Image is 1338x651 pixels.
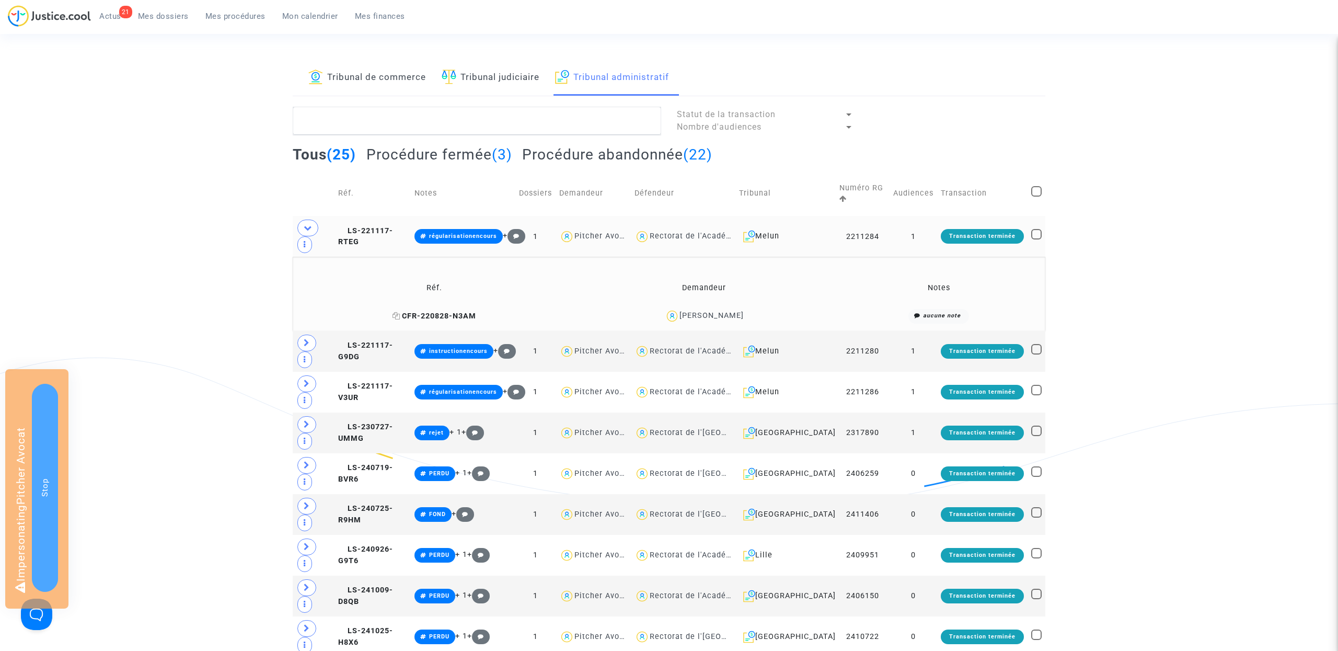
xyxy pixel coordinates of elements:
[743,467,755,480] img: icon-archive.svg
[429,389,497,395] span: régularisationencours
[515,453,556,494] td: 1
[890,413,937,453] td: 1
[559,344,574,359] img: icon-user.svg
[635,589,650,604] img: icon-user.svg
[429,233,497,239] span: régularisationencours
[338,341,393,361] span: LS-221117-G9DG
[635,548,650,563] img: icon-user.svg
[40,478,50,497] span: Stop
[8,5,91,27] img: jc-logo.svg
[99,12,121,21] span: Actus
[138,12,189,21] span: Mes dossiers
[559,630,574,645] img: icon-user.svg
[455,469,467,477] span: + 1
[650,232,781,241] div: Rectorat de l'Académie de Créteil
[32,384,58,592] button: Stop
[366,145,512,164] h2: Procédure fermée
[334,171,411,216] td: Réf.
[735,171,836,216] td: Tribunal
[442,70,456,84] img: icon-faciliter-sm.svg
[492,146,512,163] span: (3)
[449,428,462,437] span: + 1
[555,70,569,84] img: icon-archive.svg
[836,576,889,616] td: 2406150
[635,630,650,645] img: icon-user.svg
[119,6,132,18] div: 21
[338,504,393,524] span: LS-240725-R9HM
[503,231,525,240] span: +
[574,469,632,478] div: Pitcher Avocat
[739,549,832,562] div: Lille
[91,8,130,24] a: 21Actus
[650,347,781,356] div: Rectorat de l'Académie de Créteil
[455,550,467,559] span: + 1
[455,632,467,641] span: + 1
[743,549,755,562] img: icon-archive.svg
[338,463,393,484] span: LS-240719-BVR6
[515,576,556,616] td: 1
[635,507,650,522] img: icon-user.svg
[635,385,650,400] img: icon-user.svg
[677,109,776,119] span: Statut de la transaction
[743,230,755,243] img: icon-archive.svg
[559,507,574,522] img: icon-user.svg
[635,229,650,244] img: icon-user.svg
[338,226,393,247] span: LS-221117-RTEG
[650,591,790,600] div: Rectorat de l'Académie de Toulouse
[890,453,937,494] td: 0
[890,535,937,576] td: 0
[559,589,574,604] img: icon-user.svg
[559,548,574,563] img: icon-user.svg
[941,229,1024,244] div: Transaction terminée
[522,145,712,164] h2: Procédure abandonnée
[411,171,515,216] td: Notes
[836,453,889,494] td: 2406259
[503,387,525,396] span: +
[338,422,393,443] span: LS-230727-UMMG
[890,171,937,216] td: Audiences
[455,591,467,600] span: + 1
[923,312,961,319] i: aucune note
[5,369,68,609] div: Impersonating
[677,122,762,132] span: Nombre d'audiences
[515,494,556,535] td: 1
[274,8,347,24] a: Mon calendrier
[890,331,937,372] td: 1
[941,426,1024,440] div: Transaction terminée
[574,551,632,559] div: Pitcher Avocat
[635,426,650,441] img: icon-user.svg
[941,344,1024,359] div: Transaction terminée
[739,386,832,398] div: Melun
[442,60,539,96] a: Tribunal judiciaire
[559,385,574,400] img: icon-user.svg
[743,590,755,602] img: icon-archive.svg
[559,229,574,244] img: icon-user.svg
[941,507,1024,522] div: Transaction terminée
[556,171,631,216] td: Demandeur
[941,630,1024,644] div: Transaction terminée
[515,413,556,453] td: 1
[743,427,755,439] img: icon-archive.svg
[890,216,937,257] td: 1
[743,386,755,398] img: icon-archive.svg
[650,632,783,641] div: Rectorat de l'[GEOGRAPHIC_DATA]
[574,428,632,437] div: Pitcher Avocat
[937,171,1028,216] td: Transaction
[130,8,197,24] a: Mes dossiers
[650,428,783,437] div: Rectorat de l'[GEOGRAPHIC_DATA]
[338,382,393,402] span: LS-221117-V3UR
[338,626,393,647] span: LS-241025-H8X6
[890,372,937,413] td: 1
[890,576,937,616] td: 0
[650,510,783,519] div: Rectorat de l'[GEOGRAPHIC_DATA]
[941,589,1024,603] div: Transaction terminée
[308,60,426,96] a: Tribunal de commerce
[743,631,755,643] img: icon-archive.svg
[308,70,323,84] img: icon-banque.svg
[836,271,1042,305] td: Notes
[739,631,832,643] div: [GEOGRAPHIC_DATA]
[836,413,889,453] td: 2317890
[21,599,52,630] iframe: Help Scout Beacon - Open
[739,427,832,439] div: [GEOGRAPHIC_DATA]
[941,385,1024,399] div: Transaction terminée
